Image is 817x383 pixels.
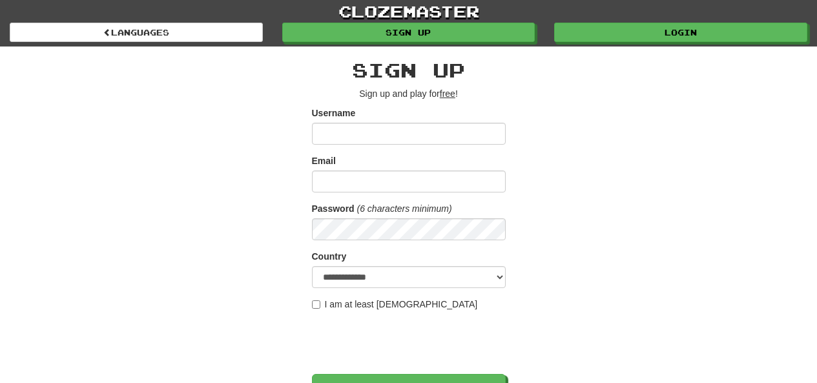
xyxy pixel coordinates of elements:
[312,317,508,367] iframe: reCAPTCHA
[357,203,452,214] em: (6 characters minimum)
[312,87,506,100] p: Sign up and play for !
[440,88,455,99] u: free
[312,154,336,167] label: Email
[312,300,320,309] input: I am at least [DEMOGRAPHIC_DATA]
[554,23,807,42] a: Login
[312,59,506,81] h2: Sign up
[312,107,356,119] label: Username
[312,202,355,215] label: Password
[282,23,535,42] a: Sign up
[312,298,478,311] label: I am at least [DEMOGRAPHIC_DATA]
[10,23,263,42] a: Languages
[312,250,347,263] label: Country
